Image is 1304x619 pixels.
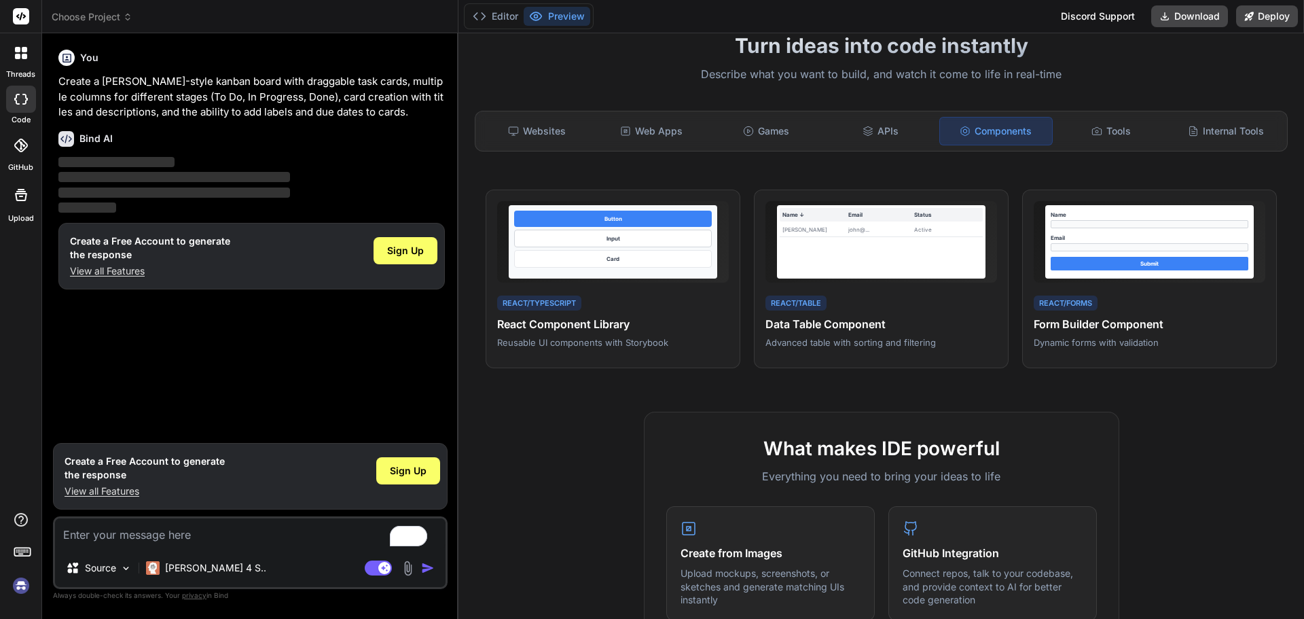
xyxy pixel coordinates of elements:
p: Source [85,561,116,575]
div: Button [514,211,712,227]
label: threads [6,69,35,80]
div: Input [514,230,712,247]
h4: React Component Library [497,316,729,332]
div: Status [914,211,980,219]
label: code [12,114,31,126]
textarea: To enrich screen reader interactions, please activate Accessibility in Grammarly extension settings [55,518,446,549]
div: Games [710,117,822,145]
h6: Bind AI [79,132,113,145]
p: Always double-check its answers. Your in Bind [53,589,448,602]
label: GitHub [8,162,33,173]
div: Email [848,211,914,219]
button: Editor [467,7,524,26]
img: Pick Models [120,563,132,574]
span: Sign Up [390,464,427,478]
span: Choose Project [52,10,132,24]
img: attachment [400,561,416,576]
div: React/Table [765,296,827,311]
h1: Create a Free Account to generate the response [65,455,225,482]
div: Tools [1055,117,1167,145]
button: Deploy [1236,5,1298,27]
h2: What makes IDE powerful [666,434,1097,463]
span: privacy [182,591,206,599]
div: [PERSON_NAME] [782,226,848,234]
h6: You [80,51,98,65]
span: ‌ [58,188,290,198]
span: ‌ [58,157,175,167]
button: Download [1151,5,1228,27]
p: Everything you need to bring your ideas to life [666,468,1097,484]
p: Reusable UI components with Storybook [497,336,729,349]
p: View all Features [70,264,230,278]
div: Card [514,250,712,268]
h4: Create from Images [681,545,861,561]
label: Upload [8,213,34,224]
p: Describe what you want to build, and watch it come to life in real-time [467,66,1296,84]
div: Name ↓ [782,211,848,219]
p: Advanced table with sorting and filtering [765,336,997,349]
div: Active [914,226,980,234]
div: Discord Support [1053,5,1143,27]
span: ‌ [58,172,290,182]
p: Create a [PERSON_NAME]-style kanban board with draggable task cards, multiple columns for differe... [58,74,445,120]
div: john@... [848,226,914,234]
h4: GitHub Integration [903,545,1083,561]
p: Connect repos, talk to your codebase, and provide context to AI for better code generation [903,567,1083,607]
p: [PERSON_NAME] 4 S.. [165,561,266,575]
h1: Create a Free Account to generate the response [70,234,230,262]
p: Dynamic forms with validation [1034,336,1265,349]
h4: Data Table Component [765,316,997,332]
img: icon [421,561,435,575]
div: Web Apps [596,117,708,145]
span: ‌ [58,202,116,213]
h1: Turn ideas into code instantly [467,33,1296,58]
p: Upload mockups, screenshots, or sketches and generate matching UIs instantly [681,567,861,607]
div: Internal Tools [1170,117,1282,145]
p: View all Features [65,484,225,498]
img: signin [10,574,33,597]
img: Claude 4 Sonnet [146,561,160,575]
div: Websites [481,117,593,145]
div: APIs [825,117,937,145]
span: Sign Up [387,244,424,258]
div: Submit [1051,257,1248,270]
button: Preview [524,7,590,26]
div: Name [1051,211,1248,219]
div: React/TypeScript [497,296,581,311]
div: React/Forms [1034,296,1098,311]
div: Email [1051,234,1248,242]
h4: Form Builder Component [1034,316,1265,332]
div: Components [939,117,1053,145]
